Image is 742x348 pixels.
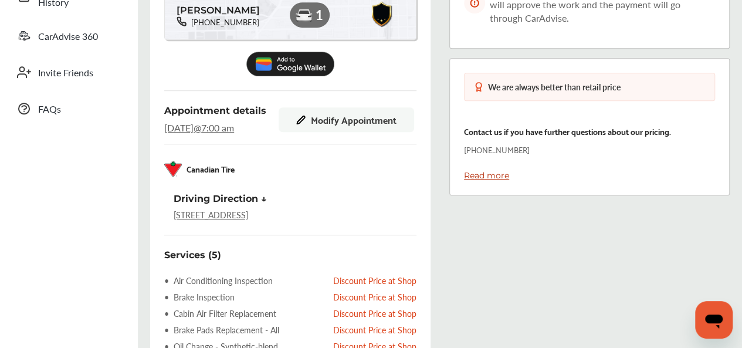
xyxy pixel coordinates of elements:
span: FAQs [38,102,120,116]
div: Discount Price at Shop [333,324,416,336]
img: Add_to_Google_Wallet.5c177d4c.svg [246,52,334,76]
a: CarAdvise 360 [11,21,126,51]
span: Appointment details [164,105,266,116]
span: [PHONE_NUMBER] [187,16,259,28]
span: Modify Appointment [310,114,396,125]
span: @ [194,121,201,134]
a: FAQs [11,93,126,124]
div: Air Conditioning Inspection [164,275,273,286]
div: Cabin Air Filter Replacement [164,308,276,319]
a: Read more [464,170,509,181]
span: • [164,324,169,336]
div: Discount Price at Shop [333,308,416,319]
img: medal-badge-icon.048288b6.svg [474,82,483,92]
iframe: Button to launch messaging window, conversation in progress [695,301,733,339]
img: phone-black.37208b07.svg [177,16,187,26]
div: Driving Direction ↓ [174,193,267,204]
p: Contact us if you have further questions about our pricing. [464,124,671,138]
p: [PHONE_NUMBER] [464,143,530,156]
p: Canadian Tire [187,162,235,175]
div: Services (5) [164,249,221,261]
div: Brake Inspection [164,291,235,303]
span: Invite Friends [38,66,120,79]
a: [STREET_ADDRESS] [174,209,248,221]
div: We are always better than retail price [488,83,621,91]
a: Invite Friends [11,57,126,87]
div: Discount Price at Shop [333,275,416,286]
span: 7:00 am [201,121,234,134]
img: logo-canadian-tire.png [164,161,182,176]
div: Discount Price at Shop [333,291,416,303]
div: Brake Pads Replacement - All [164,324,279,336]
span: 1 [315,8,323,22]
span: [DATE] [164,121,194,134]
span: • [164,308,169,319]
span: • [164,275,169,286]
img: car-premium.a04fffcd.svg [294,6,313,25]
span: CarAdvise 360 [38,29,120,43]
button: Modify Appointment [279,107,414,132]
span: • [164,291,169,303]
